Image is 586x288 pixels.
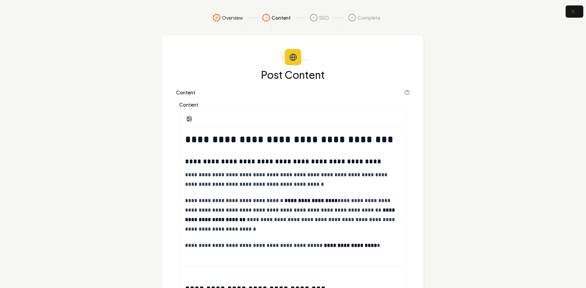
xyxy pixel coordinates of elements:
[272,14,291,21] span: Content
[176,69,410,80] h1: Post Content
[319,14,329,21] span: SEO
[176,90,195,95] label: Content
[182,113,196,125] button: Add Image
[179,102,407,107] label: Content
[358,14,380,21] span: Complete
[222,14,243,21] span: Overview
